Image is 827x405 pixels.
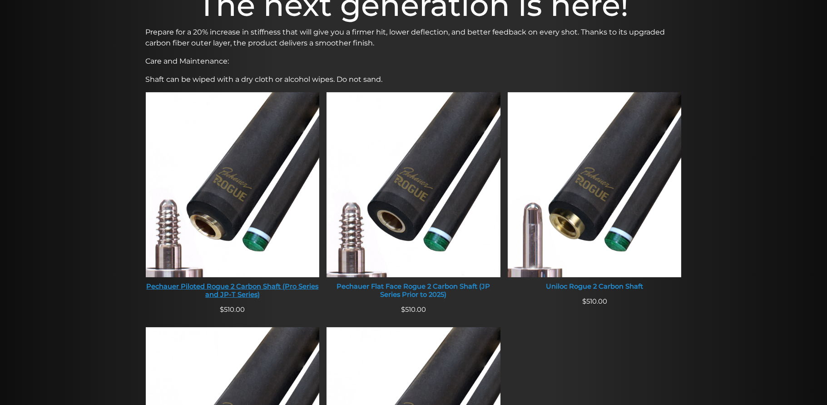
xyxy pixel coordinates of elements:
[220,305,224,314] span: $
[220,305,245,314] span: 510.00
[508,283,682,291] div: Uniloc Rogue 2 Carbon Shaft
[146,92,320,305] a: Pechauer Piloted Rogue 2 Carbon Shaft (Pro Series and JP-T Series) Pechauer Piloted Rogue 2 Carbo...
[401,305,405,314] span: $
[582,297,586,305] span: $
[146,56,682,67] p: Care and Maintenance:
[146,74,682,85] p: Shaft can be wiped with a dry cloth or alcohol wipes. Do not sand.
[146,283,320,299] div: Pechauer Piloted Rogue 2 Carbon Shaft (Pro Series and JP-T Series)
[146,27,682,49] p: Prepare for a 20% increase in stiffness that will give you a firmer hit, lower deflection, and be...
[508,92,682,277] img: Uniloc Rogue 2 Carbon Shaft
[508,92,682,296] a: Uniloc Rogue 2 Carbon Shaft Uniloc Rogue 2 Carbon Shaft
[401,305,426,314] span: 510.00
[327,92,500,277] img: Pechauer Flat Face Rogue 2 Carbon Shaft (JP Series Prior to 2025)
[327,283,500,299] div: Pechauer Flat Face Rogue 2 Carbon Shaft (JP Series Prior to 2025)
[327,92,500,305] a: Pechauer Flat Face Rogue 2 Carbon Shaft (JP Series Prior to 2025) Pechauer Flat Face Rogue 2 Carb...
[582,297,607,305] span: 510.00
[146,92,320,277] img: Pechauer Piloted Rogue 2 Carbon Shaft (Pro Series and JP-T Series)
